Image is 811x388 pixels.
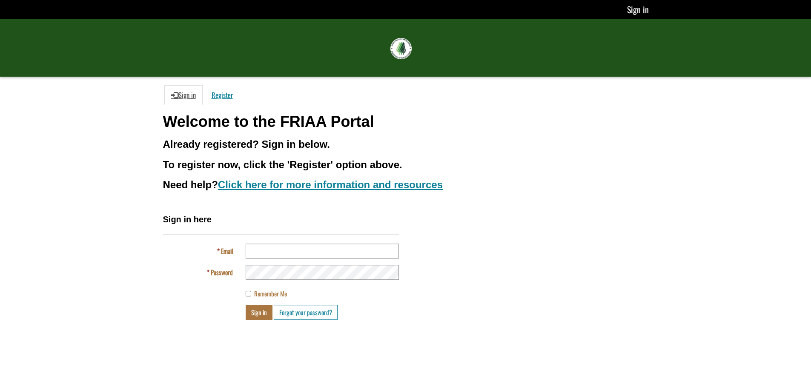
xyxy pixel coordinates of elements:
span: Password [211,267,233,277]
h1: Welcome to the FRIAA Portal [163,113,648,130]
span: Email [221,246,233,256]
input: Remember Me [246,291,251,296]
h3: Already registered? Sign in below. [163,139,648,150]
a: Register [205,85,240,105]
a: Click here for more information and resources [218,179,443,190]
a: Forgot your password? [274,305,338,320]
h3: Need help? [163,179,648,190]
img: FRIAA Submissions Portal [390,38,412,59]
h3: To register now, click the 'Register' option above. [163,159,648,170]
span: Sign in here [163,215,212,224]
a: Sign in [627,3,649,16]
span: Remember Me [254,289,287,298]
a: Sign in [164,85,203,105]
button: Sign in [246,305,272,320]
